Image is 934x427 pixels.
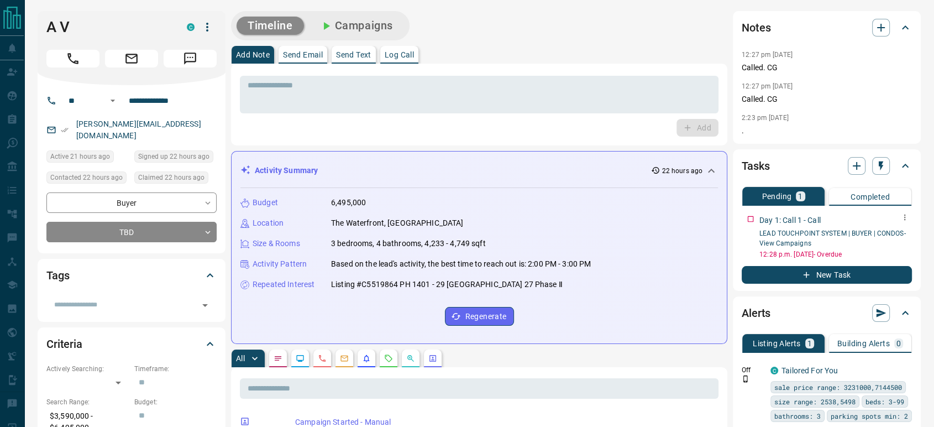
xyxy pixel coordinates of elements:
svg: Calls [318,354,327,363]
p: Repeated Interest [253,279,314,290]
svg: Lead Browsing Activity [296,354,305,363]
h1: A V [46,18,170,36]
p: Send Text [336,51,371,59]
h2: Tasks [742,157,769,175]
a: Tailored For You [781,366,838,375]
div: Alerts [742,300,912,326]
h2: Criteria [46,335,82,353]
p: Budget: [134,397,217,407]
div: TBD [46,222,217,242]
p: 12:27 pm [DATE] [742,51,793,59]
span: Message [164,50,217,67]
span: beds: 3-99 [865,396,904,407]
div: Criteria [46,331,217,357]
p: The Waterfront, [GEOGRAPHIC_DATA] [331,217,463,229]
button: Timeline [237,17,304,35]
div: Buyer [46,192,217,213]
svg: Notes [274,354,282,363]
p: Actively Searching: [46,364,129,374]
div: Thu Aug 14 2025 [134,171,217,187]
p: Timeframe: [134,364,217,374]
p: Completed [851,193,890,201]
span: Contacted 22 hours ago [50,172,123,183]
div: Notes [742,14,912,41]
svg: Email Verified [61,126,69,134]
p: . [742,125,912,137]
p: 12:27 pm [DATE] [742,82,793,90]
div: Thu Aug 14 2025 [134,150,217,166]
div: condos.ca [770,367,778,374]
svg: Agent Actions [428,354,437,363]
p: Listing #C5519864 PH 1401 - 29 [GEOGRAPHIC_DATA] 27 Phase Ⅱ [331,279,563,290]
span: Email [105,50,158,67]
div: Thu Aug 14 2025 [46,171,129,187]
p: Based on the lead's activity, the best time to reach out is: 2:00 PM - 3:00 PM [331,258,591,270]
h2: Notes [742,19,770,37]
svg: Requests [384,354,393,363]
a: [PERSON_NAME][EMAIL_ADDRESS][DOMAIN_NAME] [76,119,201,140]
button: Open [197,298,213,313]
span: bathrooms: 3 [774,410,821,421]
p: Activity Pattern [253,258,307,270]
svg: Emails [340,354,349,363]
p: Send Email [283,51,323,59]
span: size range: 2538,5498 [774,396,856,407]
h2: Alerts [742,304,770,322]
p: Size & Rooms [253,238,300,249]
div: Activity Summary22 hours ago [240,160,718,181]
button: Regenerate [445,307,514,326]
span: parking spots min: 2 [831,410,908,421]
button: Campaigns [308,17,404,35]
p: Off [742,365,764,375]
p: Log Call [385,51,414,59]
span: sale price range: 3231000,7144500 [774,382,902,393]
div: Thu Aug 14 2025 [46,150,129,166]
p: 0 [896,340,901,347]
p: 2:23 pm [DATE] [742,114,789,122]
h2: Tags [46,267,69,284]
svg: Push Notification Only [742,375,749,383]
span: Call [46,50,99,67]
span: Signed up 22 hours ago [138,151,209,162]
p: Building Alerts [837,340,890,347]
p: Pending [762,192,791,200]
span: Active 21 hours ago [50,151,110,162]
p: Search Range: [46,397,129,407]
p: 1 [807,340,812,347]
p: Location [253,217,284,229]
svg: Opportunities [406,354,415,363]
a: LEAD TOUCHPOINT SYSTEM | BUYER | CONDOS- View Campaigns [759,230,906,247]
p: All [236,355,245,362]
p: Listing Alerts [753,340,801,347]
p: Budget [253,197,278,209]
button: New Task [742,266,912,284]
p: 22 hours ago [662,166,702,176]
div: condos.ca [187,23,195,31]
p: 6,495,000 [331,197,366,209]
p: Called. CG [742,93,912,105]
span: Claimed 22 hours ago [138,172,204,183]
p: Add Note [236,51,270,59]
button: Open [106,94,119,107]
p: Day 1: Call 1 - Call [759,215,821,226]
p: Called. CG [742,62,912,74]
p: 1 [798,192,802,200]
svg: Listing Alerts [362,354,371,363]
p: Activity Summary [255,165,318,176]
p: 3 bedrooms, 4 bathrooms, 4,233 - 4,749 sqft [331,238,486,249]
div: Tasks [742,153,912,179]
div: Tags [46,262,217,289]
p: 12:28 p.m. [DATE] - Overdue [759,249,912,259]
